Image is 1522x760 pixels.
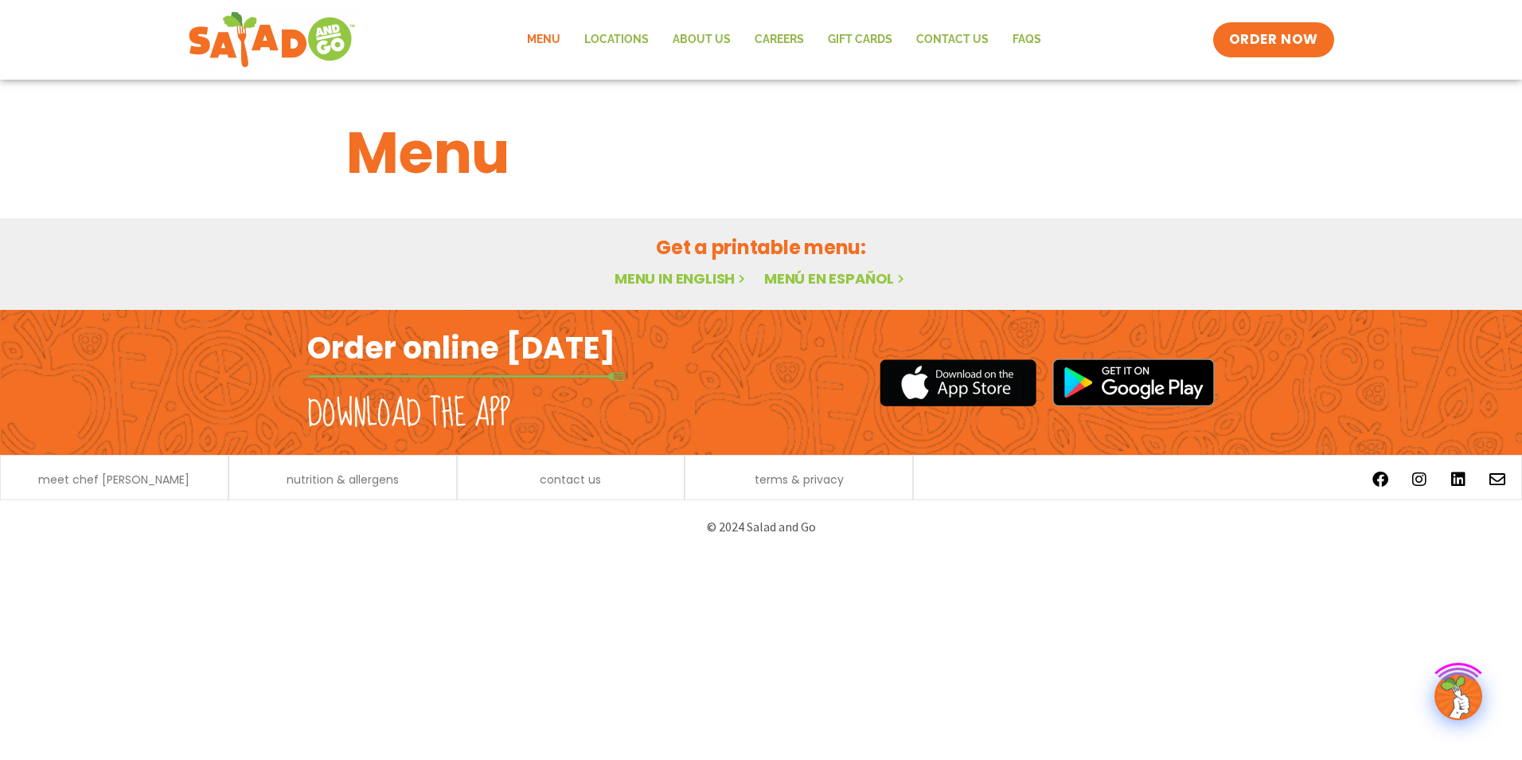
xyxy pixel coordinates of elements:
a: Menú en español [764,268,907,288]
a: contact us [540,474,601,485]
img: fork [307,372,626,381]
a: ORDER NOW [1213,22,1334,57]
a: FAQs [1001,22,1053,58]
h2: Order online [DATE] [307,328,615,367]
h2: Get a printable menu: [346,233,1176,261]
h2: Download the app [307,392,510,437]
span: ORDER NOW [1229,30,1318,49]
a: nutrition & allergens [287,474,399,485]
img: appstore [880,357,1036,409]
img: google_play [1052,358,1215,406]
nav: Menu [515,22,1053,58]
a: Menu in English [615,268,748,288]
a: Careers [743,22,816,58]
a: terms & privacy [755,474,844,485]
a: meet chef [PERSON_NAME] [38,474,189,485]
a: Contact Us [904,22,1001,58]
img: new-SAG-logo-768×292 [188,8,356,72]
a: GIFT CARDS [816,22,904,58]
a: About Us [661,22,743,58]
p: © 2024 Salad and Go [315,516,1207,538]
a: Locations [572,22,661,58]
h1: Menu [346,110,1176,196]
a: Menu [515,22,572,58]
